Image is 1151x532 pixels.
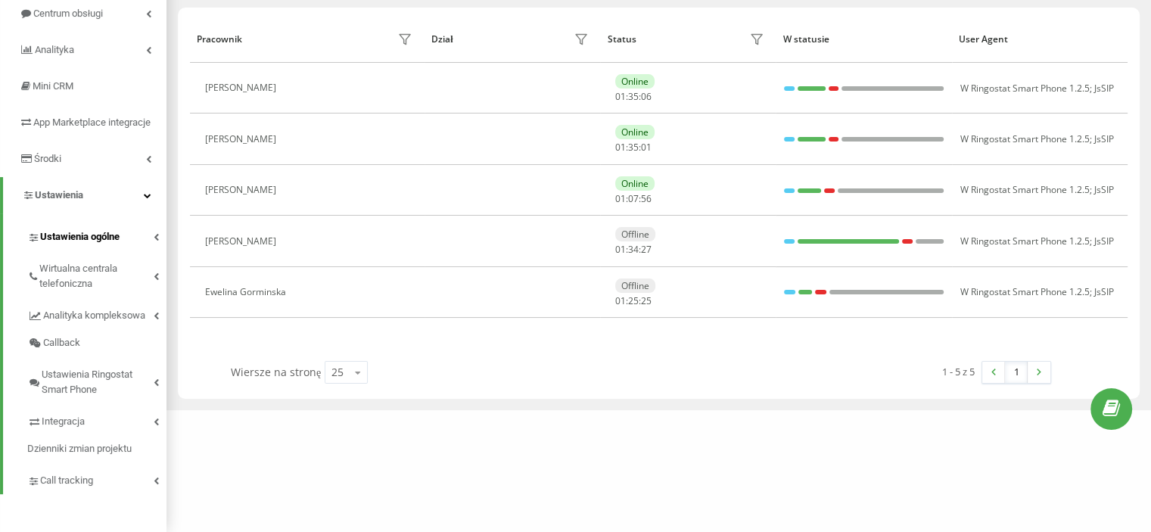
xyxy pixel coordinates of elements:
span: 07 [628,192,639,205]
a: Ustawienia [3,177,166,213]
div: Online [615,125,655,139]
div: Online [615,74,655,89]
a: Wirtualna centrala telefoniczna [27,250,166,297]
span: W Ringostat Smart Phone 1.2.5 [960,235,1090,247]
span: Dzienniki zmian projektu [27,441,132,456]
span: W Ringostat Smart Phone 1.2.5 [960,132,1090,145]
div: [PERSON_NAME] [205,82,280,93]
div: : : [615,92,652,102]
span: Wirtualna centrala telefoniczna [39,261,154,291]
div: 1 - 5 z 5 [942,364,975,379]
span: 01 [615,141,626,154]
div: Pracownik [197,34,242,45]
span: JsSIP [1094,183,1114,196]
span: Wiersze na stronę [231,365,321,379]
span: JsSIP [1094,82,1114,95]
span: 01 [641,141,652,154]
div: [PERSON_NAME] [205,134,280,145]
div: Dział [431,34,453,45]
a: Callback [27,329,166,356]
a: Call tracking [27,462,166,494]
a: 1 [1005,362,1028,383]
span: Ustawienia Ringostat Smart Phone [42,367,154,397]
span: JsSIP [1094,285,1114,298]
span: 35 [628,90,639,103]
span: 34 [628,243,639,256]
span: 01 [615,294,626,307]
span: 01 [615,192,626,205]
div: [PERSON_NAME] [205,185,280,195]
span: 25 [641,294,652,307]
span: Analityka kompleksowa [43,308,145,323]
span: 35 [628,141,639,154]
span: W Ringostat Smart Phone 1.2.5 [960,183,1090,196]
div: Ewelina Gorminska [205,287,290,297]
span: Callback [43,335,80,350]
a: Dzienniki zmian projektu [27,435,166,462]
div: : : [615,296,652,306]
span: Integracja [42,414,85,429]
span: JsSIP [1094,235,1114,247]
span: 27 [641,243,652,256]
a: Integracja [27,403,166,435]
div: 25 [331,365,344,380]
a: Ustawienia Ringostat Smart Phone [27,356,166,403]
span: 06 [641,90,652,103]
span: 56 [641,192,652,205]
span: 25 [628,294,639,307]
span: Mini CRM [33,80,73,92]
span: Ustawienia [35,189,83,201]
span: W Ringostat Smart Phone 1.2.5 [960,82,1090,95]
span: Środki [34,153,61,164]
a: Ustawienia ogólne [27,219,166,250]
div: : : [615,244,652,255]
span: Analityka [35,44,74,55]
a: Analityka kompleksowa [27,297,166,329]
div: W statusie [783,34,944,45]
span: App Marketplace integracje [33,117,151,128]
span: W Ringostat Smart Phone 1.2.5 [960,285,1090,298]
span: 01 [615,90,626,103]
div: User Agent [959,34,1120,45]
div: : : [615,194,652,204]
div: Status [607,34,636,45]
div: Offline [615,278,655,293]
span: Centrum obsługi [33,8,103,19]
div: [PERSON_NAME] [205,236,280,247]
span: Ustawienia ogólne [40,229,120,244]
div: Online [615,176,655,191]
span: JsSIP [1094,132,1114,145]
span: Call tracking [40,473,93,488]
span: 01 [615,243,626,256]
div: Offline [615,227,655,241]
div: : : [615,142,652,153]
